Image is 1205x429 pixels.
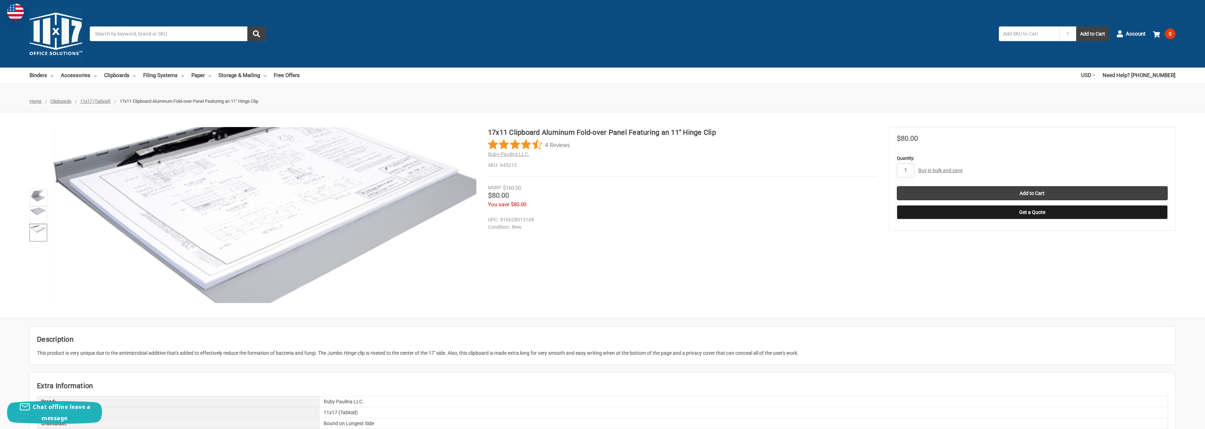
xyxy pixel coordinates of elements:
span: Account [1126,30,1146,38]
a: Buy in bulk and save [918,168,963,173]
div: This product is very unique due to the antimicrobial additive that's added to effectively reduce ... [37,349,1168,357]
div: Orientation: [37,418,320,429]
a: Filing Systems [143,68,184,83]
div: Brand: [37,396,320,407]
a: Clipboards [104,68,136,83]
img: 17x11 Clipboard Hardboard Panel Featuring a Jumbo Board Clip Brown [31,225,46,233]
a: Accessories [61,68,97,83]
dt: Condition: [488,223,510,231]
div: Bound on Longest Side [320,418,1168,429]
button: Chat offline leave a message [7,401,102,424]
a: Storage & Mailing [218,68,266,83]
div: MSRP [488,184,501,191]
a: Home [30,99,42,104]
dt: SKU: [488,162,498,169]
img: 645213_3__74948.1711040119.jpg [47,94,497,326]
dd: New [488,223,874,231]
span: 0 [1165,29,1175,39]
label: Quantity: [897,155,1168,162]
a: USD [1081,68,1095,83]
dt: UPC: [488,216,499,223]
h2: Extra Information [37,380,1168,391]
div: Ruby Paulina LLC. [320,396,1168,407]
a: Free Offers [274,68,300,83]
dd: 645213 [488,162,877,169]
img: 11x17.com [30,7,82,60]
a: Ruby Paulina LLC. [488,151,529,157]
span: 4 Reviews [545,139,570,150]
a: Clipboards [50,99,71,104]
button: Add to Cart [1076,26,1109,41]
a: Binders [30,68,53,83]
div: 11x17 (Tabloid) [320,407,1168,418]
span: $80.00 [488,191,509,200]
a: Paper [191,68,211,83]
h1: 17x11 Clipboard Aluminum Fold-over Panel Featuring an 11" Hinge Clip [488,127,877,138]
dd: 816628013168 [488,216,874,223]
span: You save [488,201,509,208]
span: $80.00 [511,201,526,208]
a: 11x17 (Tabloid) [80,99,111,104]
span: Chat offline leave a message [33,403,90,422]
a: 0 [1153,25,1175,43]
img: 17x11 Clipboard Aluminum Fold-over Panel Featuring an 11" Hinge Clip [31,190,46,202]
span: 17x11 Clipboard Aluminum Fold-over Panel Featuring an 11" Hinge Clip [120,99,258,104]
a: Account [1116,25,1146,43]
input: Add SKU to Cart [999,26,1059,41]
h2: Description [37,334,1168,345]
img: duty and tax information for United States [7,4,24,20]
input: Add to Cart [897,186,1168,200]
div: Media Size: [37,407,320,418]
a: Need Help? [PHONE_NUMBER] [1103,68,1175,83]
button: Get a Quote [897,205,1168,219]
span: $160.00 [503,185,521,191]
input: Search by keyword, brand or SKU [90,26,266,41]
button: Rated 4.5 out of 5 stars from 4 reviews. Jump to reviews. [488,139,570,150]
img: 17x11 Clipboard Aluminum Fold-over Panel Featuring an 11" Hinge Clip [31,207,46,215]
span: $80.00 [897,134,918,143]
